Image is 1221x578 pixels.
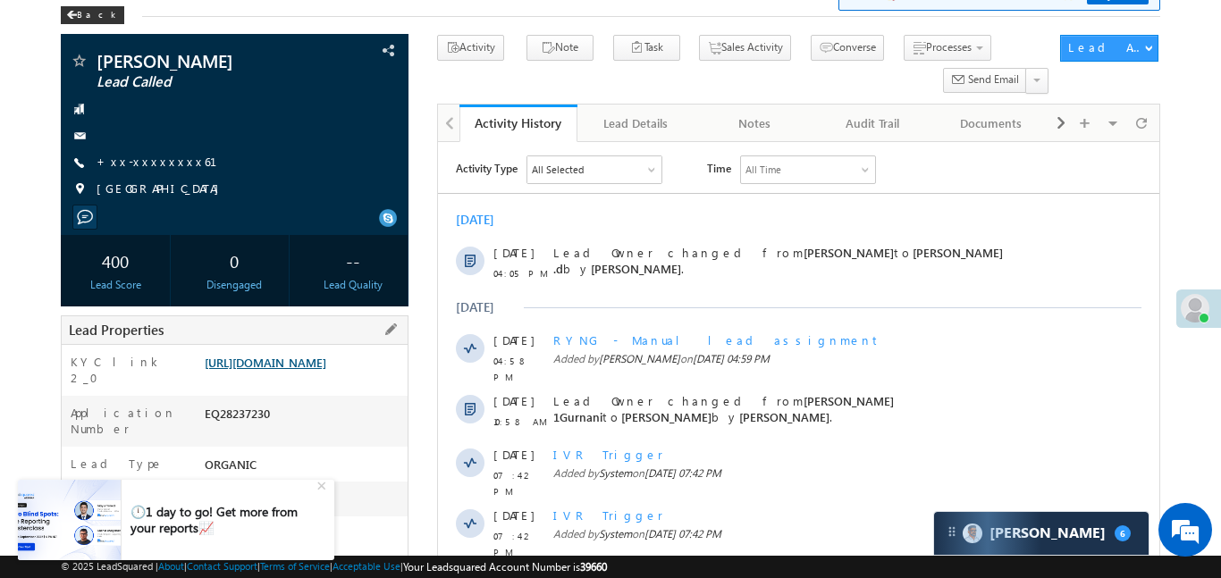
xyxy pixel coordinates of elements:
em: Start Chat [243,449,324,473]
span: [DATE] [55,487,96,503]
span: 10:58 AM [55,272,109,288]
a: Contact Support [187,560,257,572]
span: 39660 [580,560,607,574]
span: 07:42 PM [55,386,109,418]
img: carter-drag [945,524,959,539]
span: [PERSON_NAME] [161,210,242,223]
a: Terms of Service [260,560,330,572]
span: Activity Type [18,13,80,40]
div: Back [61,6,124,24]
div: 0 [184,244,284,277]
label: Application Number [71,405,187,437]
div: Lead Score [65,277,165,293]
span: Lead Owner changed from to by . [115,103,565,134]
a: Audit Trail [814,105,932,142]
a: Lead Details [577,105,695,142]
button: Sales Activity [699,35,791,61]
span: +50 [669,434,695,456]
span: Did not answer a call by [PERSON_NAME] 1Gurnani through 07949107754. [115,540,558,572]
a: About [158,560,184,572]
a: +xx-xxxxxxxx61 [97,154,239,169]
span: Added by on [115,209,643,225]
span: Added by on [115,384,643,400]
div: All Selected [89,14,223,41]
span: © 2025 LeadSquared | | | | | [61,558,607,575]
div: 400 [65,244,165,277]
span: [DATE] 04:59 PM [255,210,332,223]
span: [DATE] [55,305,96,321]
div: Chat with us now [93,94,300,117]
span: +50 [669,495,695,516]
span: System [161,324,194,338]
div: [DATE] [18,70,76,86]
span: [DATE] [55,251,96,267]
div: [DATE] [18,157,76,173]
a: Back [61,5,133,21]
div: carter-dragCarter[PERSON_NAME]6 [933,511,1149,556]
div: ORGANIC [200,456,408,481]
div: Documents [947,113,1034,134]
span: Lead Called [97,73,311,91]
div: Lead Actions [1068,39,1144,55]
button: Lead Actions [1060,35,1158,62]
label: Lead Type [71,456,164,472]
span: RYNG - Manual lead assignment [115,190,442,205]
div: Lead Details [592,113,679,134]
span: [GEOGRAPHIC_DATA] [97,180,228,198]
div: Notes [711,113,798,134]
span: Outbound Call [115,540,271,556]
span: [PERSON_NAME] [97,52,311,70]
button: Activity [437,35,504,61]
span: Outbound Call [115,487,271,502]
span: +50 [669,549,695,570]
span: 05:45 PM [55,447,109,479]
span: [DATE] [55,365,96,381]
span: Processes [926,40,972,54]
span: [PERSON_NAME] [183,267,274,282]
img: d_60004797649_company_0_60004797649 [30,94,75,117]
div: Disengaged [184,277,284,293]
span: 6 [1115,525,1131,541]
textarea: Type your message and hit 'Enter' [23,165,326,434]
div: All Selected [94,20,146,36]
div: 🕛1 day to go! Get more from your reports📈 [131,504,315,536]
span: 07:42 PM [55,325,109,357]
span: System [161,385,194,398]
button: Converse [811,35,884,61]
span: [PERSON_NAME] .d [115,103,565,134]
button: Send Email [943,68,1027,94]
span: IVR Trigger [115,305,225,320]
div: + [313,473,334,495]
div: -- [303,244,403,277]
span: [PERSON_NAME] 1Gurnani [115,251,456,282]
span: Time [269,13,293,40]
div: Activity History [473,114,564,131]
span: Did not answer a call by [PERSON_NAME] 1Gurnani through 07949107758. [115,426,558,457]
span: [DATE] [55,190,96,206]
span: 04:05 PM [55,123,109,139]
span: [DATE] 07:42 PM [206,385,283,398]
span: Send Email [968,71,1019,88]
label: KYC link 2_0 [71,354,187,386]
a: Activity History [459,105,577,142]
a: [URL][DOMAIN_NAME] [205,355,326,370]
a: Notes [696,105,814,142]
span: Lead Owner changed from to by . [115,251,456,282]
div: All Time [307,20,343,36]
button: Processes [904,35,991,61]
span: IVR Trigger [115,365,225,381]
a: Documents [932,105,1050,142]
img: pictures [18,480,121,560]
span: 06:06 PM [55,561,109,577]
span: Added by on [115,323,643,339]
span: 04:58 PM [55,211,109,243]
div: Audit Trail [829,113,916,134]
a: Acceptable Use [333,560,400,572]
span: [DATE] [55,103,96,119]
span: Lead Properties [69,321,164,339]
span: [DATE] 07:42 PM [206,324,283,338]
span: Your Leadsquared Account Number is [403,560,607,574]
div: Minimize live chat window [293,9,336,52]
div: Lead Quality [303,277,403,293]
span: Did not answer a call by [PERSON_NAME] 1Gurnani through 07949106828. [115,487,562,518]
